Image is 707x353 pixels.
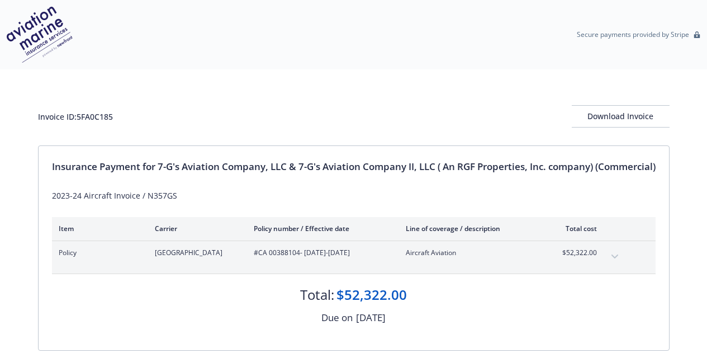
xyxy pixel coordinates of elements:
[38,111,113,123] div: Invoice ID: 5FA0C185
[406,224,537,233] div: Line of coverage / description
[155,224,236,233] div: Carrier
[572,105,670,128] button: Download Invoice
[606,248,624,266] button: expand content
[59,248,137,258] span: Policy
[300,285,334,304] div: Total:
[406,248,537,258] span: Aircraft Aviation
[321,310,353,325] div: Due on
[254,248,388,258] span: #CA 00388104 - [DATE]-[DATE]
[572,106,670,127] div: Download Invoice
[254,224,388,233] div: Policy number / Effective date
[155,248,236,258] span: [GEOGRAPHIC_DATA]
[52,190,656,201] div: 2023-24 Aircraft Invoice / N357GS
[52,159,656,174] div: Insurance Payment for 7-G's Aviation Company, LLC & 7-G's Aviation Company II, LLC ( An RGF Prope...
[336,285,407,304] div: $52,322.00
[577,30,689,39] p: Secure payments provided by Stripe
[52,241,630,274] div: Policy[GEOGRAPHIC_DATA]#CA 00388104- [DATE]-[DATE]Aircraft Aviation$52,322.00expand content
[356,310,386,325] div: [DATE]
[59,224,137,233] div: Item
[555,248,597,258] span: $52,322.00
[555,224,597,233] div: Total cost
